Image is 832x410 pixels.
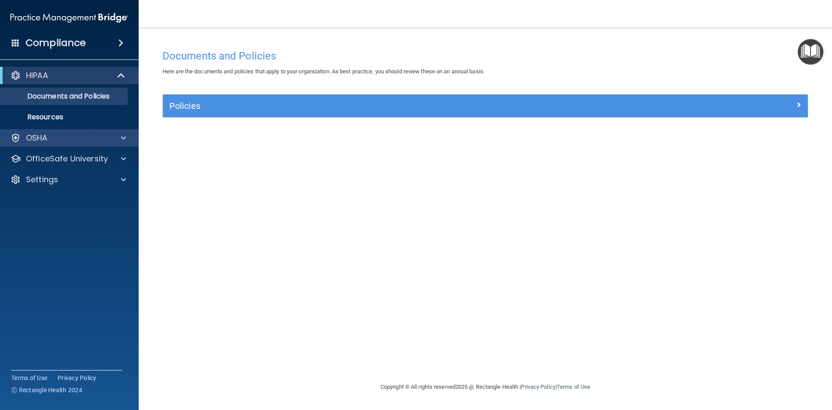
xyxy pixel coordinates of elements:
a: Privacy Policy [521,384,555,390]
iframe: Drift Widget Chat Controller [682,348,822,383]
div: Copyright © All rights reserved 2025 @ Rectangle Health | | [327,373,643,401]
a: HIPAA [10,70,126,81]
a: OSHA [10,133,126,143]
a: Policies [169,99,801,113]
p: OfficeSafe University [26,154,108,164]
span: Ⓒ Rectangle Health 2024 [11,386,82,394]
p: Documents and Policies [6,92,124,101]
h4: Compliance [26,37,86,49]
p: OSHA [26,133,48,143]
a: Privacy Policy [58,374,97,382]
a: Terms of Use [557,384,590,390]
a: Terms of Use [11,374,47,382]
a: Settings [10,174,126,185]
span: Here are the documents and policies that apply to your organization. As best practice, you should... [162,68,484,75]
p: Resources [6,113,124,121]
a: OfficeSafe University [10,154,126,164]
p: HIPAA [26,70,48,81]
img: PMB logo [10,9,128,26]
button: Open Resource Center [798,39,823,65]
h5: Policies [169,101,640,111]
p: Settings [26,174,58,185]
h4: Documents and Policies [162,50,808,62]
